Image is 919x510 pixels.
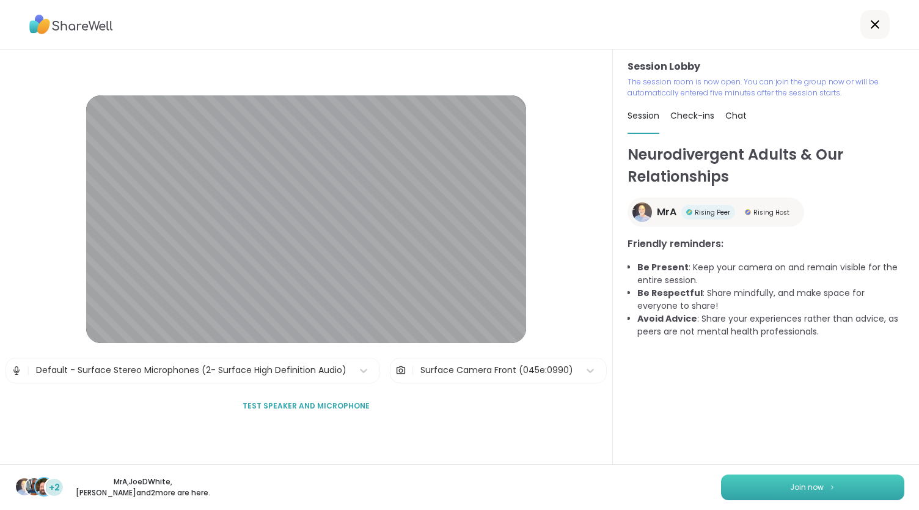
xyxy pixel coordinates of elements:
[637,261,904,287] li: : Keep your camera on and remain visible for the entire session.
[829,484,836,490] img: ShareWell Logomark
[29,10,113,39] img: ShareWell Logo
[411,358,414,383] span: |
[637,287,904,312] li: : Share mindfully, and make space for everyone to share!
[35,478,53,495] img: Brian_L
[745,209,751,215] img: Rising Host
[637,261,689,273] b: Be Present
[26,478,43,495] img: JoeDWhite
[628,144,904,188] h1: Neurodivergent Adults & Our Relationships
[628,237,904,251] h3: Friendly reminders:
[16,478,33,495] img: MrA
[721,475,904,500] button: Join now
[790,482,824,493] span: Join now
[637,287,703,299] b: Be Respectful
[27,358,30,383] span: |
[628,59,904,74] h3: Session Lobby
[657,205,676,220] span: MrA
[628,76,904,98] p: The session room is now open. You can join the group now or will be automatically entered five mi...
[725,109,747,122] span: Chat
[628,109,659,122] span: Session
[75,476,211,498] p: MrA , JoeDWhite , [PERSON_NAME] and 2 more are here.
[753,208,789,217] span: Rising Host
[395,358,406,383] img: Camera
[243,401,370,412] span: Test speaker and microphone
[695,208,730,217] span: Rising Peer
[628,198,804,227] a: MrAMrARising PeerRising PeerRising HostRising Host
[686,209,692,215] img: Rising Peer
[11,358,22,383] img: Microphone
[36,364,346,377] div: Default - Surface Stereo Microphones (2- Surface High Definition Audio)
[670,109,714,122] span: Check-ins
[238,393,375,419] button: Test speaker and microphone
[637,312,697,325] b: Avoid Advice
[49,481,60,494] span: +2
[637,312,904,338] li: : Share your experiences rather than advice, as peers are not mental health professionals.
[632,202,652,222] img: MrA
[420,364,573,377] div: Surface Camera Front (045e:0990)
